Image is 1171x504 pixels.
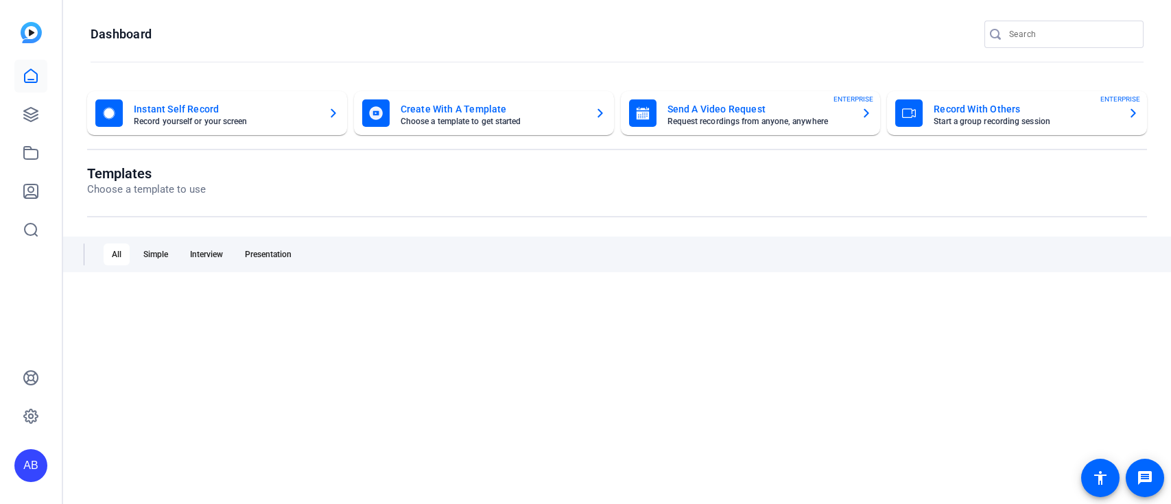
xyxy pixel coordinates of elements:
[1100,94,1140,104] span: ENTERPRISE
[1009,26,1133,43] input: Search
[237,243,300,265] div: Presentation
[104,243,130,265] div: All
[87,91,347,135] button: Instant Self RecordRecord yourself or your screen
[401,117,584,125] mat-card-subtitle: Choose a template to get started
[182,243,231,265] div: Interview
[887,91,1147,135] button: Record With OthersStart a group recording sessionENTERPRISE
[135,243,176,265] div: Simple
[87,165,206,182] h1: Templates
[91,26,152,43] h1: Dashboard
[1092,470,1109,486] mat-icon: accessibility
[354,91,614,135] button: Create With A TemplateChoose a template to get started
[1137,470,1153,486] mat-icon: message
[621,91,881,135] button: Send A Video RequestRequest recordings from anyone, anywhereENTERPRISE
[401,101,584,117] mat-card-title: Create With A Template
[934,101,1117,117] mat-card-title: Record With Others
[87,182,206,197] p: Choose a template to use
[667,117,851,125] mat-card-subtitle: Request recordings from anyone, anywhere
[134,117,317,125] mat-card-subtitle: Record yourself or your screen
[934,117,1117,125] mat-card-subtitle: Start a group recording session
[14,449,47,482] div: AB
[21,22,42,43] img: blue-gradient.svg
[833,94,873,104] span: ENTERPRISE
[134,101,317,117] mat-card-title: Instant Self Record
[667,101,851,117] mat-card-title: Send A Video Request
